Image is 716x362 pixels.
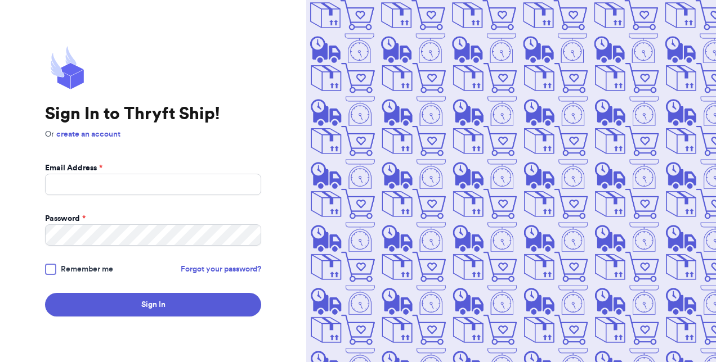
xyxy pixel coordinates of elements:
h1: Sign In to Thryft Ship! [45,104,261,124]
a: Forgot your password? [181,264,261,275]
label: Password [45,213,86,224]
p: Or [45,129,261,140]
a: create an account [56,130,120,138]
button: Sign In [45,293,261,316]
span: Remember me [61,264,113,275]
label: Email Address [45,162,102,174]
